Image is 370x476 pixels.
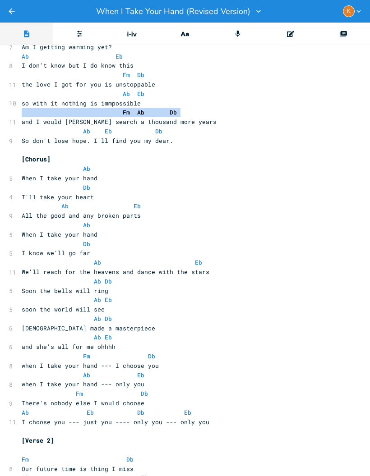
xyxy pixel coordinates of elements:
span: Ab [22,408,29,416]
span: Ab [94,277,101,285]
span: Ab [83,371,90,379]
span: Ab [123,90,130,98]
span: All the good and any broken parts [22,211,141,220]
span: Eb [137,371,144,379]
span: There's nobody else I would choose [22,399,144,407]
span: [Verse 2] [22,436,54,444]
span: and I would [PERSON_NAME] search a thousand more years [22,118,217,126]
span: Ab [94,315,101,323]
span: Fm [22,455,29,463]
span: when I take your hand --- I choose you [22,362,159,370]
span: Db [155,127,162,135]
span: [DEMOGRAPHIC_DATA] made a masterpiece [22,324,155,332]
span: I know we'll go far [22,249,90,257]
span: Db [148,352,155,360]
div: kenleyknotes [343,5,355,17]
span: Am I getting warming yet? [22,43,112,51]
span: Ab [22,52,29,60]
span: Ab [61,202,69,210]
span: Fm [123,71,130,79]
span: Soon the bells will ring [22,287,108,295]
span: Db [141,389,148,398]
button: K [343,5,363,17]
span: and she's all for me ohhhh [22,343,116,351]
span: Db [126,455,134,463]
span: Db [105,315,112,323]
span: Db [137,71,144,79]
span: Ab [94,296,101,304]
span: Db [83,183,90,192]
span: Eb [184,408,191,416]
span: Db [105,277,112,285]
span: Ab [94,333,101,341]
span: When I Take Your Hand (Revised Version) [96,7,250,15]
span: Fm [76,389,83,398]
span: so with it nothing is immpossible [22,99,141,107]
span: Ab [83,127,90,135]
span: Db [170,108,177,116]
span: when I take your hand --- only you [22,380,144,388]
span: Ab [94,258,101,266]
span: I'll take your heart [22,193,94,201]
span: [Chorus] [22,155,51,163]
span: Eb [105,127,112,135]
span: the love I got for you is unstoppable [22,80,155,88]
span: So don't lose hope. I'll find you my dear. [22,137,173,145]
span: Fm [123,108,130,116]
span: Fm [83,352,90,360]
span: Eb [105,296,112,304]
span: Ab [83,165,90,173]
span: When I take your hand [22,174,97,182]
span: Eb [87,408,94,416]
span: Ab [137,108,144,116]
span: Eb [116,52,123,60]
span: When I take your hand [22,230,97,238]
span: Our future time is thing I miss [22,465,134,473]
span: soon the world will see [22,305,105,313]
span: Eb [137,90,144,98]
span: Ab [83,221,90,229]
span: I don't know but I do know this [22,61,134,69]
span: We'll reach for the heavens and dance with the stars [22,268,209,276]
span: Eb [105,333,112,341]
span: Eb [195,258,202,266]
span: I choose you --- just you ---- only you --- only you [22,418,209,426]
span: Db [137,408,144,416]
span: Db [83,240,90,248]
span: Eb [134,202,141,210]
